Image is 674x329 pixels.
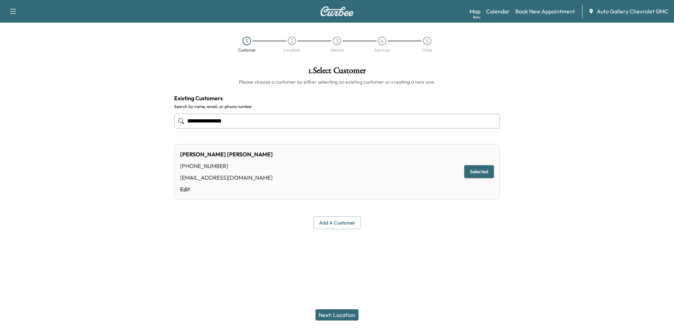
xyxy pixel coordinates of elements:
div: [PHONE_NUMBER] [180,162,273,170]
h6: Please choose a customer by either selecting an existing customer or creating a new one. [174,78,500,85]
div: 2 [288,37,296,45]
div: Location [283,48,300,52]
a: MapBeta [470,7,480,16]
div: Vehicle [330,48,344,52]
div: 4 [378,37,386,45]
div: 3 [333,37,341,45]
div: [EMAIL_ADDRESS][DOMAIN_NAME] [180,173,273,182]
div: Date [423,48,432,52]
div: Customer [238,48,256,52]
button: Next: Location [315,309,359,321]
button: Selected [464,165,494,178]
div: Beta [473,14,480,20]
h4: Existing Customers [174,94,500,102]
div: Services [374,48,390,52]
a: Calendar [486,7,510,16]
div: 5 [423,37,431,45]
button: Add a customer [313,216,361,229]
a: Edit [180,185,273,193]
div: 1 [243,37,251,45]
div: [PERSON_NAME] [PERSON_NAME] [180,150,273,158]
span: Auto Gallery Chevrolet GMC [597,7,668,16]
h1: 1 . Select Customer [174,66,500,78]
img: Curbee Logo [320,6,354,16]
label: Search by name, email, or phone number [174,104,500,109]
a: Book New Appointment [515,7,575,16]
